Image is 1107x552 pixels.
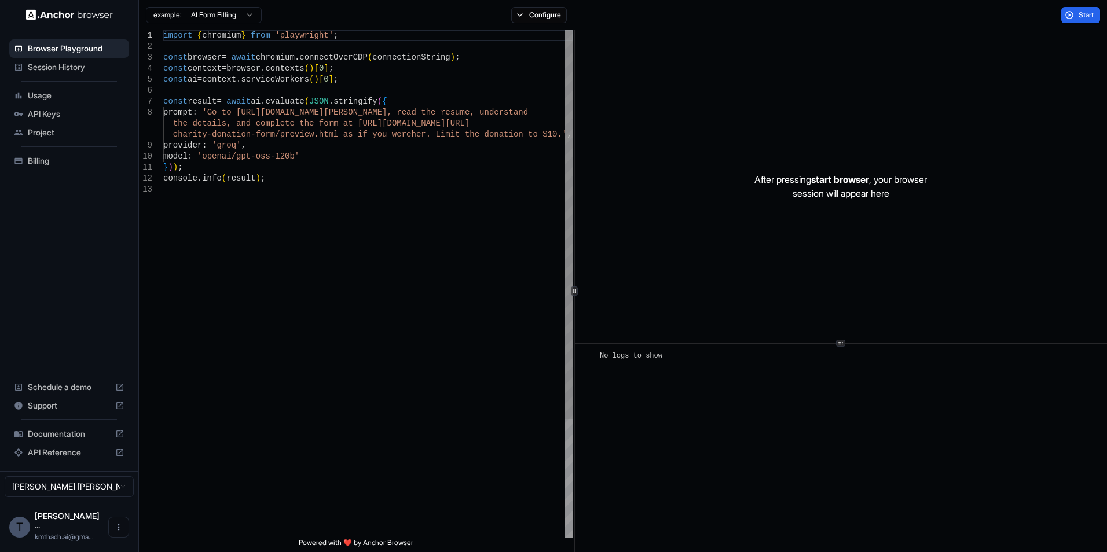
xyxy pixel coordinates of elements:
[9,86,129,105] div: Usage
[754,172,927,200] p: After pressing , your browser session will appear here
[212,141,241,150] span: 'groq'
[811,174,869,185] span: start browser
[299,53,368,62] span: connectOverCDP
[139,96,152,107] div: 7
[163,108,192,117] span: prompt
[324,75,328,84] span: 0
[35,532,94,541] span: kmthach.ai@gmail.com
[28,155,124,167] span: Billing
[163,174,197,183] span: console
[202,141,207,150] span: :
[368,53,372,62] span: (
[197,75,202,84] span: =
[139,162,152,173] div: 11
[329,75,333,84] span: ]
[9,396,129,415] div: Support
[299,538,413,552] span: Powered with ❤️ by Anchor Browser
[319,75,324,84] span: [
[173,130,412,139] span: charity-donation-form/preview.html as if you were
[28,108,124,120] span: API Keys
[382,119,470,128] span: [DOMAIN_NAME][URL]
[265,97,304,106] span: evaluate
[197,152,299,161] span: 'openai/gpt-oss-120b'
[333,75,338,84] span: ;
[139,107,152,118] div: 8
[139,41,152,52] div: 2
[202,108,406,117] span: 'Go to [URL][DOMAIN_NAME][PERSON_NAME], re
[585,350,591,362] span: ​
[9,378,129,396] div: Schedule a demo
[168,163,173,172] span: )
[139,173,152,184] div: 12
[309,64,314,73] span: )
[173,119,382,128] span: the details, and complete the form at [URL]
[600,352,662,360] span: No logs to show
[333,97,377,106] span: stringify
[314,64,318,73] span: [
[28,61,124,73] span: Session History
[188,97,217,106] span: result
[232,53,256,62] span: await
[275,31,333,40] span: 'playwright'
[9,39,129,58] div: Browser Playground
[139,184,152,195] div: 13
[455,53,460,62] span: ;
[9,425,129,443] div: Documentation
[217,97,221,106] span: =
[511,7,567,23] button: Configure
[314,75,318,84] span: )
[139,63,152,74] div: 4
[261,64,265,73] span: .
[28,90,124,101] span: Usage
[265,64,304,73] span: contexts
[222,64,226,73] span: =
[295,53,299,62] span: .
[261,97,265,106] span: .
[222,53,226,62] span: =
[163,141,202,150] span: provider
[139,74,152,85] div: 5
[9,58,129,76] div: Session History
[139,151,152,162] div: 10
[329,64,333,73] span: ;
[188,75,197,84] span: ai
[202,75,236,84] span: context
[153,10,182,20] span: example:
[139,30,152,41] div: 1
[28,400,111,411] span: Support
[9,517,30,538] div: T
[309,75,314,84] span: (
[139,85,152,96] div: 6
[241,141,245,150] span: ,
[377,97,382,106] span: (
[305,97,309,106] span: (
[163,152,188,161] span: model
[222,174,226,183] span: (
[450,53,455,62] span: )
[28,43,124,54] span: Browser Playground
[188,152,192,161] span: :
[372,53,450,62] span: connectionString
[309,97,329,106] span: JSON
[251,97,261,106] span: ai
[163,64,188,73] span: const
[226,97,251,106] span: await
[188,64,222,73] span: context
[197,31,202,40] span: {
[261,174,265,183] span: ;
[163,97,188,106] span: const
[333,31,338,40] span: ;
[192,108,197,117] span: :
[305,64,309,73] span: (
[35,511,100,530] span: Thạch Nguyễn Kim
[163,53,188,62] span: const
[28,428,111,440] span: Documentation
[319,64,324,73] span: 0
[9,443,129,462] div: API Reference
[9,123,129,142] div: Project
[226,174,255,183] span: result
[139,140,152,151] div: 9
[197,174,202,183] span: .
[241,31,245,40] span: }
[226,64,261,73] span: browser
